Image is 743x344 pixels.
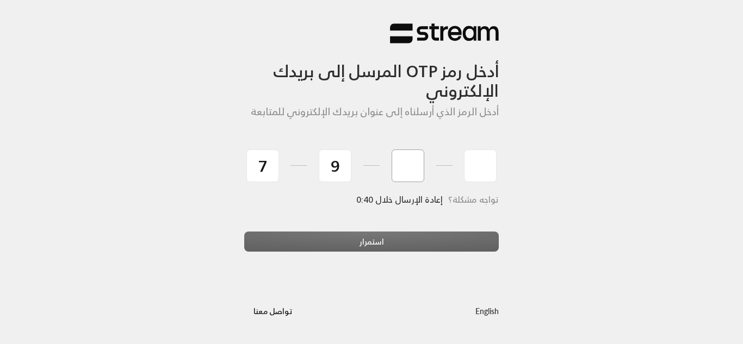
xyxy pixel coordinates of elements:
h5: أدخل الرمز الذي أرسلناه إلى عنوان بريدك الإلكتروني للمتابعة [244,106,499,118]
button: تواصل معنا [244,301,301,321]
a: تواصل معنا [244,304,301,318]
a: English [475,301,499,321]
h3: أدخل رمز OTP المرسل إلى بريدك الإلكتروني [244,44,499,101]
span: إعادة الإرسال خلال 0:40 [357,192,443,207]
img: Stream Logo [390,23,499,44]
span: تواجه مشكلة؟ [448,192,499,207]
